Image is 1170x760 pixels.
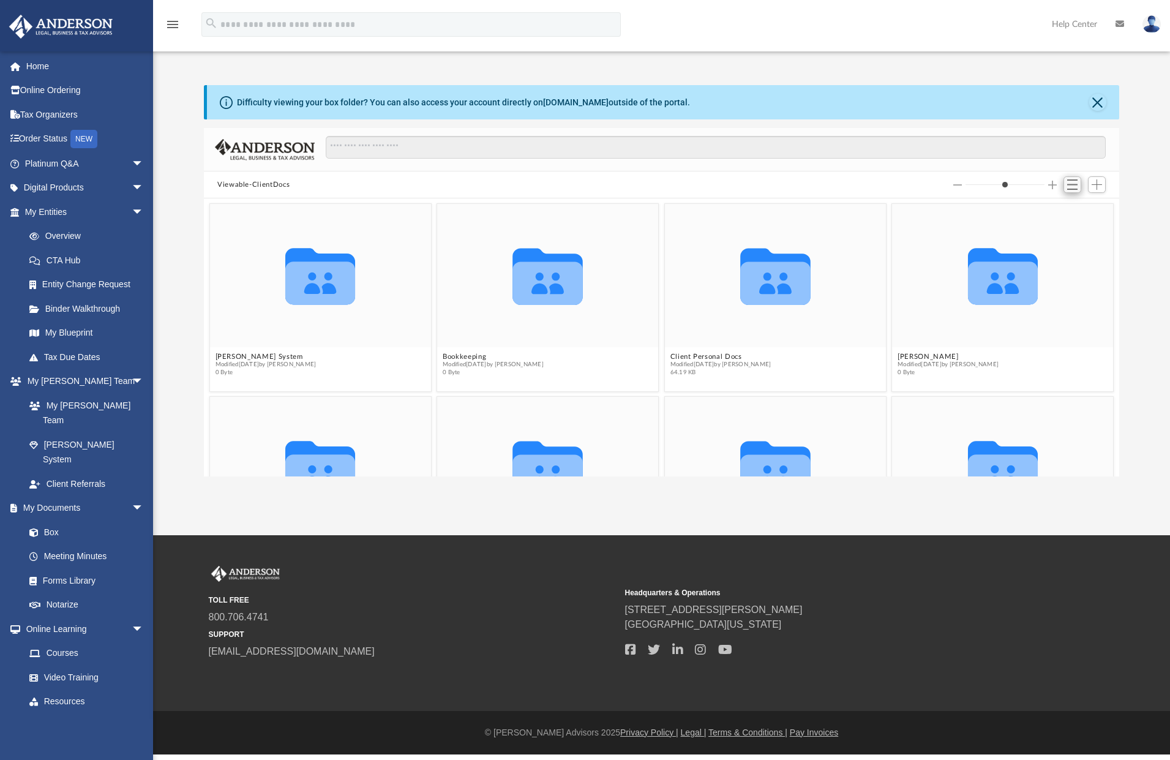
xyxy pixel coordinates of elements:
[9,127,162,152] a: Order StatusNEW
[17,345,162,369] a: Tax Due Dates
[17,248,162,273] a: CTA Hub
[209,612,269,622] a: 800.706.4741
[17,472,156,496] a: Client Referrals
[216,353,317,361] button: [PERSON_NAME] System
[17,665,150,690] a: Video Training
[9,54,162,78] a: Home
[670,361,771,369] span: Modified [DATE] by [PERSON_NAME]
[1088,176,1106,194] button: Add
[1048,181,1057,189] button: Increase column size
[670,353,771,361] button: Client Personal Docs
[681,728,707,737] a: Legal |
[625,619,782,630] a: [GEOGRAPHIC_DATA][US_STATE]
[1089,94,1106,111] button: Close
[153,726,1170,739] div: © [PERSON_NAME] Advisors 2025
[670,369,771,377] span: 64.19 KB
[216,361,317,369] span: Modified [DATE] by [PERSON_NAME]
[898,353,999,361] button: [PERSON_NAME]
[132,151,156,176] span: arrow_drop_down
[9,102,162,127] a: Tax Organizers
[204,17,218,30] i: search
[898,361,999,369] span: Modified [DATE] by [PERSON_NAME]
[209,595,617,606] small: TOLL FREE
[165,17,180,32] i: menu
[70,130,97,148] div: NEW
[165,23,180,32] a: menu
[443,353,544,361] button: Bookkeeping
[17,321,156,345] a: My Blueprint
[209,566,282,582] img: Anderson Advisors Platinum Portal
[543,97,609,107] a: [DOMAIN_NAME]
[9,151,162,176] a: Platinum Q&Aarrow_drop_down
[9,78,162,103] a: Online Ordering
[17,393,150,432] a: My [PERSON_NAME] Team
[204,198,1119,476] div: grid
[17,593,156,617] a: Notarize
[132,713,156,739] span: arrow_drop_down
[9,713,162,738] a: Billingarrow_drop_down
[216,369,317,377] span: 0 Byte
[17,568,150,593] a: Forms Library
[132,176,156,201] span: arrow_drop_down
[790,728,838,737] a: Pay Invoices
[6,15,116,39] img: Anderson Advisors Platinum Portal
[9,617,156,641] a: Online Learningarrow_drop_down
[9,176,162,200] a: Digital Productsarrow_drop_down
[17,520,150,544] a: Box
[217,179,290,190] button: Viewable-ClientDocs
[17,544,156,569] a: Meeting Minutes
[132,496,156,521] span: arrow_drop_down
[625,604,803,615] a: [STREET_ADDRESS][PERSON_NAME]
[132,617,156,642] span: arrow_drop_down
[17,296,162,321] a: Binder Walkthrough
[17,432,156,472] a: [PERSON_NAME] System
[1142,15,1161,33] img: User Pic
[17,690,156,714] a: Resources
[9,496,156,521] a: My Documentsarrow_drop_down
[132,200,156,225] span: arrow_drop_down
[9,200,162,224] a: My Entitiesarrow_drop_down
[953,181,962,189] button: Decrease column size
[326,136,1106,159] input: Search files and folders
[17,224,162,249] a: Overview
[209,629,617,640] small: SUPPORT
[17,641,156,666] a: Courses
[237,96,690,109] div: Difficulty viewing your box folder? You can also access your account directly on outside of the p...
[625,587,1033,598] small: Headquarters & Operations
[17,273,162,297] a: Entity Change Request
[132,369,156,394] span: arrow_drop_down
[966,181,1044,189] input: Column size
[708,728,787,737] a: Terms & Conditions |
[443,361,544,369] span: Modified [DATE] by [PERSON_NAME]
[898,369,999,377] span: 0 Byte
[1063,176,1082,194] button: Switch to List View
[620,728,678,737] a: Privacy Policy |
[9,369,156,394] a: My [PERSON_NAME] Teamarrow_drop_down
[443,369,544,377] span: 0 Byte
[209,646,375,657] a: [EMAIL_ADDRESS][DOMAIN_NAME]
